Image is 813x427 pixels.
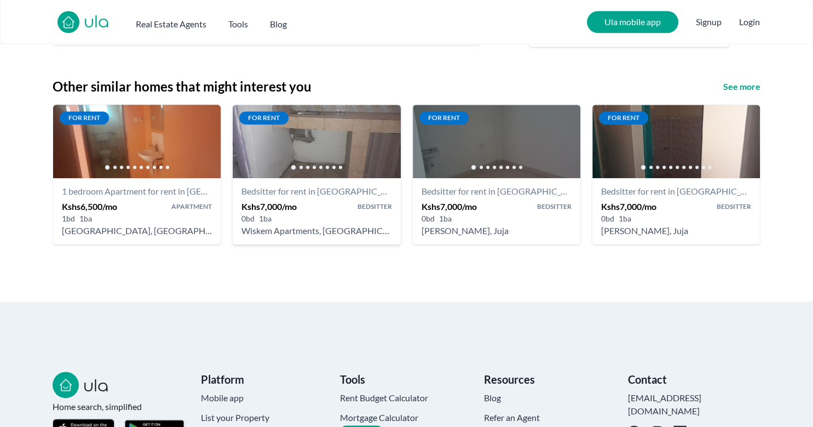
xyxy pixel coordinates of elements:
a: ula [83,377,109,397]
h4: 1 bedroom Apartment for rent in Juja - Kshs 6,500/mo - Tulivu Suites, Juja, Kenya, Kiambu County [62,185,212,198]
h4: Mortgage Calculator [340,411,473,424]
h2: Other similar homes that might interest you [53,78,312,95]
span: For rent [419,111,469,124]
h4: Bedsitter for rent in Juja - Kshs 7,000/mo - Juja Duka La vioo- Crystal GlassMart, Juja, Kenya, K... [422,185,572,198]
h4: Bedsitter for rent in Juja - Kshs 7,000/mo - Wiskem Apartments, Juja, Kenya, Kiambu County [241,185,391,198]
h6: 1 ba [79,213,92,224]
h6: 0 bd [241,213,255,224]
a: See more [723,80,760,93]
img: Bedsitter for rent - Kshs 7,000/mo - in Juja near Wiskem Apartments, Juja, Kenya, Kiambu County -... [233,105,400,178]
h5: Bedsitter [537,202,572,211]
span: Home search, simplified [53,400,186,413]
h6: 1 ba [259,213,272,224]
h2: Blog [270,18,287,31]
h5: Kshs 7,000 /mo [422,200,477,213]
a: Blog [270,13,287,31]
h3: Tools [340,372,473,387]
h3: Contact [627,372,760,387]
a: Bedsitter for rent in [GEOGRAPHIC_DATA] - Kshs 7,000/mo - [GEOGRAPHIC_DATA], [GEOGRAPHIC_DATA], [... [233,178,400,244]
h6: 0 bd [601,213,614,224]
h5: Kshs 7,000 /mo [601,200,656,213]
a: Ula mobile app [587,11,678,33]
h5: Bedsitter [358,202,392,211]
a: Bedsitter for rent in [GEOGRAPHIC_DATA] - Kshs 7,000/mo - [PERSON_NAME] Collections, [GEOGRAPHIC_... [592,178,760,244]
nav: Main [136,13,309,31]
h6: 1 ba [619,213,631,224]
span: For rent [60,111,109,124]
h5: 1 bedroom Apartment for rent in Juja - Kshs 6,500/mo - Tulivu Suites, Juja, Kenya, Kiambu County [62,224,212,237]
span: For rent [239,111,289,124]
button: Real Estate Agents [136,13,206,31]
a: [EMAIL_ADDRESS][DOMAIN_NAME] [627,391,760,418]
h4: Bedsitter for rent in Juja - Kshs 7,000/mo - Ruth Collections, Juja, Kenya, Kiambu County [601,185,751,198]
img: Bedsitter for rent - Kshs 7,000/mo - in Juja near Ruth Collections, Juja, Kenya, Kiambu County - ... [592,105,760,178]
a: Bedsitter for rent in [GEOGRAPHIC_DATA] - Kshs 7,000/mo - [PERSON_NAME] La vioo- Crystal GlassMar... [413,178,580,244]
button: Tools [228,13,248,31]
h5: Bedsitter for rent in Juja - Kshs 7,000/mo - Wiskem Apartments, Juja, Kenya, Kiambu County [241,224,391,237]
a: ula [84,13,109,33]
h6: 0 bd [422,213,435,224]
h6: 1 ba [439,213,452,224]
a: 1 bedroom Apartment for rent in [GEOGRAPHIC_DATA] - Kshs 6,500/mo - [GEOGRAPHIC_DATA], [GEOGRAPHI... [53,178,221,244]
a: Rent Budget Calculator [340,391,473,405]
span: Signup [696,11,722,33]
a: Blog [484,391,617,405]
h3: Resources [484,372,617,387]
span: For rent [599,111,648,124]
a: Refer an Agent [484,411,617,424]
h5: Bedsitter for rent in Juja - Kshs 7,000/mo - Ruth Collections, Juja, Kenya, Kiambu County [601,224,751,237]
button: Login [739,15,760,29]
h5: Kshs 6,500 /mo [62,200,117,213]
a: List your Property [201,411,330,424]
h5: Kshs 7,000 /mo [241,200,297,213]
h5: Bedsitter for rent in Juja - Kshs 7,000/mo - Juja Duka La vioo- Crystal GlassMart, Juja, Kenya, K... [422,224,572,237]
a: Mobile app [201,391,330,405]
h3: Platform [201,372,330,387]
h2: Tools [228,18,248,31]
h2: Real Estate Agents [136,18,206,31]
h5: Bedsitter [717,202,751,211]
img: 1 bedroom Apartment for rent - Kshs 6,500/mo - in Juja close to Tulivu Suites, Juja, Kenya, Kiamb... [53,105,221,178]
h6: 1 bd [62,213,75,224]
h5: Apartment [171,202,212,211]
img: Bedsitter for rent - Kshs 7,000/mo - in Juja Juja Duka La vioo- Crystal GlassMart, Juja, Kenya, K... [413,105,580,178]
